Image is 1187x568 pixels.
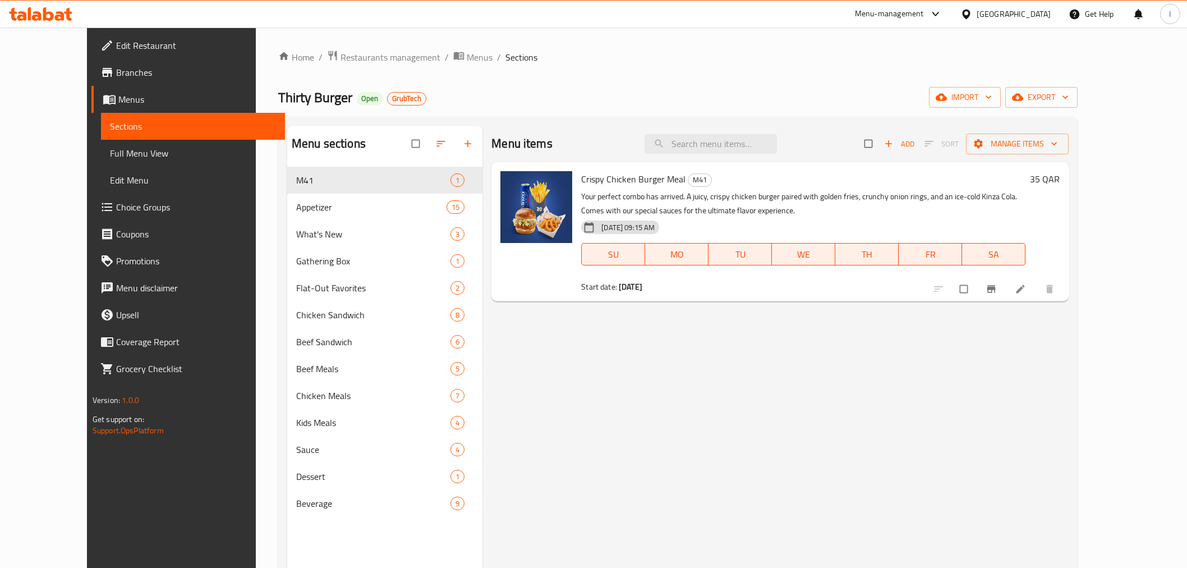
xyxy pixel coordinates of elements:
span: Start date: [581,280,617,294]
span: GrubTech [388,94,426,103]
div: items [450,308,464,322]
span: Select section first [917,135,966,153]
span: Sort sections [429,131,456,156]
div: Chicken Sandwich8 [287,301,482,328]
span: Promotions [116,254,276,268]
span: export [1014,90,1069,104]
span: 1 [451,175,464,186]
span: Sauce [296,443,450,456]
span: FR [903,246,958,263]
span: M41 [688,173,711,186]
span: 15 [447,202,464,213]
img: Crispy Chicken Burger Meal [500,171,572,243]
button: export [1005,87,1078,108]
span: Chicken Meals [296,389,450,402]
a: Promotions [91,248,285,274]
span: 4 [451,418,464,428]
div: items [450,281,464,295]
span: Menus [467,51,493,64]
button: SU [581,243,645,265]
span: Sections [505,51,537,64]
p: Your perfect combo has arrived. A juicy, crispy chicken burger paired with golden fries, crunchy ... [581,190,1025,218]
div: items [450,335,464,349]
a: Upsell [91,301,285,328]
div: What's New3 [287,221,482,248]
span: Menu disclaimer [116,281,276,295]
span: Get support on: [93,412,144,427]
nav: breadcrumb [278,50,1078,65]
span: Add item [881,135,917,153]
span: Beef Sandwich [296,335,450,349]
div: [GEOGRAPHIC_DATA] [977,8,1051,20]
span: Crispy Chicken Burger Meal [581,171,685,187]
button: import [929,87,1001,108]
div: items [450,443,464,456]
div: items [450,254,464,268]
div: items [450,497,464,510]
span: Coverage Report [116,335,276,349]
div: Beverage9 [287,490,482,517]
a: Menus [453,50,493,65]
span: 5 [451,364,464,374]
span: Menus [118,93,276,106]
span: Select to update [953,278,977,300]
span: 3 [451,229,464,240]
h6: 35 QAR [1030,171,1060,187]
nav: Menu sections [287,162,482,521]
a: Branches [91,59,285,86]
button: WE [772,243,835,265]
div: items [450,227,464,241]
span: Grocery Checklist [116,362,276,375]
button: SA [962,243,1025,265]
span: Flat-Out Favorites [296,281,450,295]
span: Coupons [116,227,276,241]
span: Thirty Burger [278,85,352,110]
a: Edit Menu [101,167,285,194]
span: Dessert [296,470,450,483]
span: Restaurants management [341,51,440,64]
span: M41 [296,173,450,187]
span: WE [776,246,831,263]
span: 1 [451,256,464,267]
span: Kids Meals [296,416,450,429]
h2: Menu items [491,135,553,152]
span: 1 [451,471,464,482]
a: Coverage Report [91,328,285,355]
span: Open [357,94,383,103]
span: Beverage [296,497,450,510]
div: Chicken Sandwich [296,308,450,322]
span: 8 [451,310,464,320]
a: Sections [101,113,285,140]
div: Beef Meals5 [287,355,482,382]
div: items [450,362,464,375]
button: Add [881,135,917,153]
span: Gathering Box [296,254,450,268]
a: Grocery Checklist [91,355,285,382]
span: 4 [451,445,464,455]
a: Home [278,51,314,64]
span: Manage items [975,137,1060,151]
div: Open [357,92,383,106]
span: 2 [451,283,464,294]
span: TH [840,246,894,263]
div: items [450,470,464,483]
a: Full Menu View [101,140,285,167]
span: Beef Meals [296,362,450,375]
div: Flat-Out Favorites2 [287,274,482,301]
span: Add [884,138,914,150]
div: Sauce4 [287,436,482,463]
div: Appetizer [296,200,447,214]
a: Edit menu item [1015,283,1028,295]
span: 6 [451,337,464,347]
button: TU [708,243,772,265]
button: MO [645,243,708,265]
span: What's New [296,227,450,241]
span: MO [650,246,704,263]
